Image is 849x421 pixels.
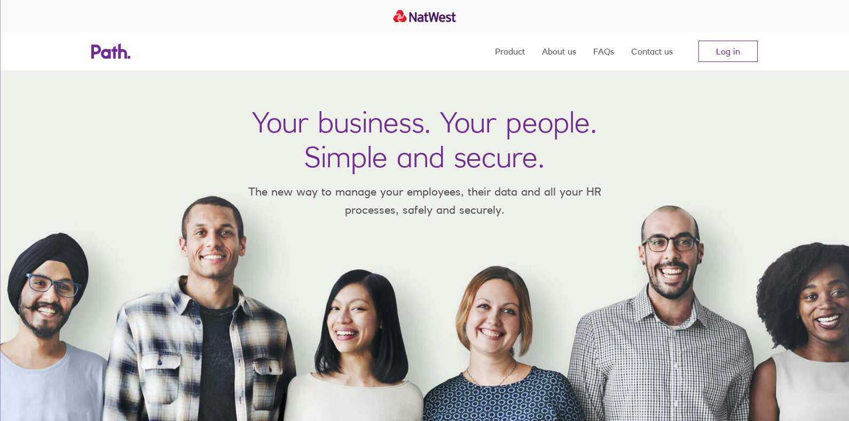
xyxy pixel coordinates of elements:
[495,32,525,71] a: Product
[252,105,597,174] h1: Your business. Your people. Simple and secure.
[631,32,673,71] a: Contact us
[542,32,576,71] a: About us
[232,183,617,219] p: The new way to manage your employees, their data and all your HR processes, safely and securely.
[698,41,758,62] a: Log in
[593,32,614,71] a: FAQs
